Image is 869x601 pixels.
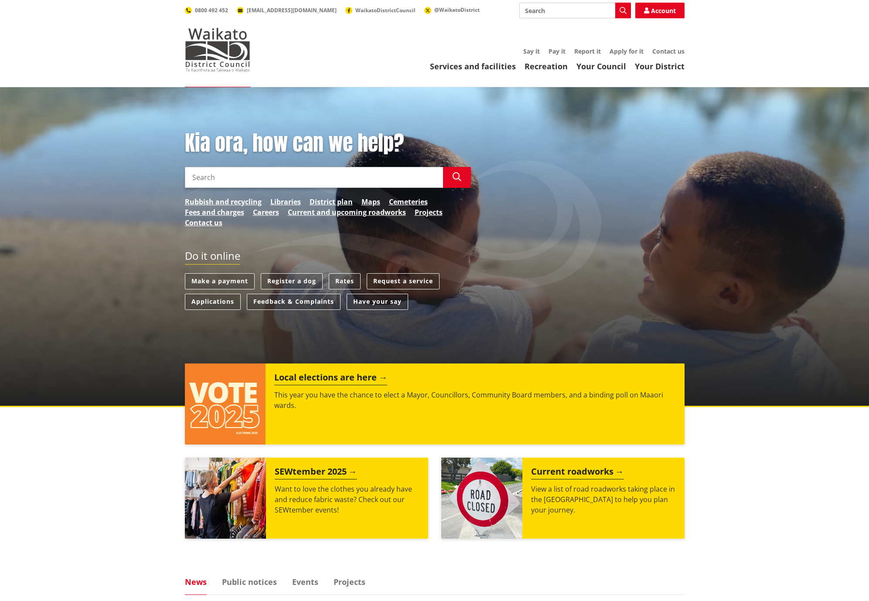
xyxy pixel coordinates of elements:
span: WaikatoDistrictCouncil [355,7,416,14]
a: Request a service [367,273,440,289]
p: View a list of road roadworks taking place in the [GEOGRAPHIC_DATA] to help you plan your journey. [531,484,676,515]
a: Feedback & Complaints [247,294,341,310]
a: Your Council [576,61,626,71]
a: Libraries [270,197,301,207]
img: Vote 2025 [185,363,266,445]
input: Search input [519,3,631,18]
span: [EMAIL_ADDRESS][DOMAIN_NAME] [247,7,337,14]
a: 0800 492 452 [185,7,228,14]
a: Current roadworks View a list of road roadworks taking place in the [GEOGRAPHIC_DATA] to help you... [441,458,685,539]
h1: Kia ora, how can we help? [185,131,471,156]
a: Projects [415,207,443,217]
a: Applications [185,294,241,310]
a: [EMAIL_ADDRESS][DOMAIN_NAME] [237,7,337,14]
a: Apply for it [610,47,644,55]
a: News [185,578,207,586]
a: Events [292,578,318,586]
a: SEWtember 2025 Want to love the clothes you already have and reduce fabric waste? Check out our S... [185,458,428,539]
p: Want to love the clothes you already have and reduce fabric waste? Check out our SEWtember events! [275,484,419,515]
h2: Current roadworks [531,466,624,479]
h2: Do it online [185,250,240,265]
a: Have your say [347,294,408,310]
a: Report it [574,47,601,55]
span: @WaikatoDistrict [434,6,480,14]
h2: Local elections are here [274,372,387,385]
a: Projects [334,578,365,586]
a: Contact us [652,47,685,55]
img: SEWtember [185,458,266,539]
a: Fees and charges [185,207,244,217]
a: Say it [523,47,540,55]
a: Make a payment [185,273,255,289]
a: Maps [361,197,380,207]
a: @WaikatoDistrict [424,6,480,14]
a: Careers [253,207,279,217]
a: WaikatoDistrictCouncil [345,7,416,14]
a: Register a dog [261,273,323,289]
a: Services and facilities [430,61,516,71]
span: 0800 492 452 [195,7,228,14]
p: This year you have the chance to elect a Mayor, Councillors, Community Board members, and a bindi... [274,390,675,411]
a: Rubbish and recycling [185,197,262,207]
img: Waikato District Council - Te Kaunihera aa Takiwaa o Waikato [185,28,250,71]
a: Public notices [222,578,277,586]
a: Local elections are here This year you have the chance to elect a Mayor, Councillors, Community B... [185,363,685,445]
a: Account [635,3,685,18]
a: District plan [310,197,353,207]
a: Pay it [549,47,566,55]
img: Road closed sign [441,458,522,539]
a: Contact us [185,217,222,228]
a: Recreation [525,61,568,71]
a: Rates [329,273,361,289]
h2: SEWtember 2025 [275,466,357,479]
a: Your District [635,61,685,71]
input: Search input [185,167,443,188]
a: Current and upcoming roadworks [288,207,406,217]
a: Cemeteries [389,197,428,207]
